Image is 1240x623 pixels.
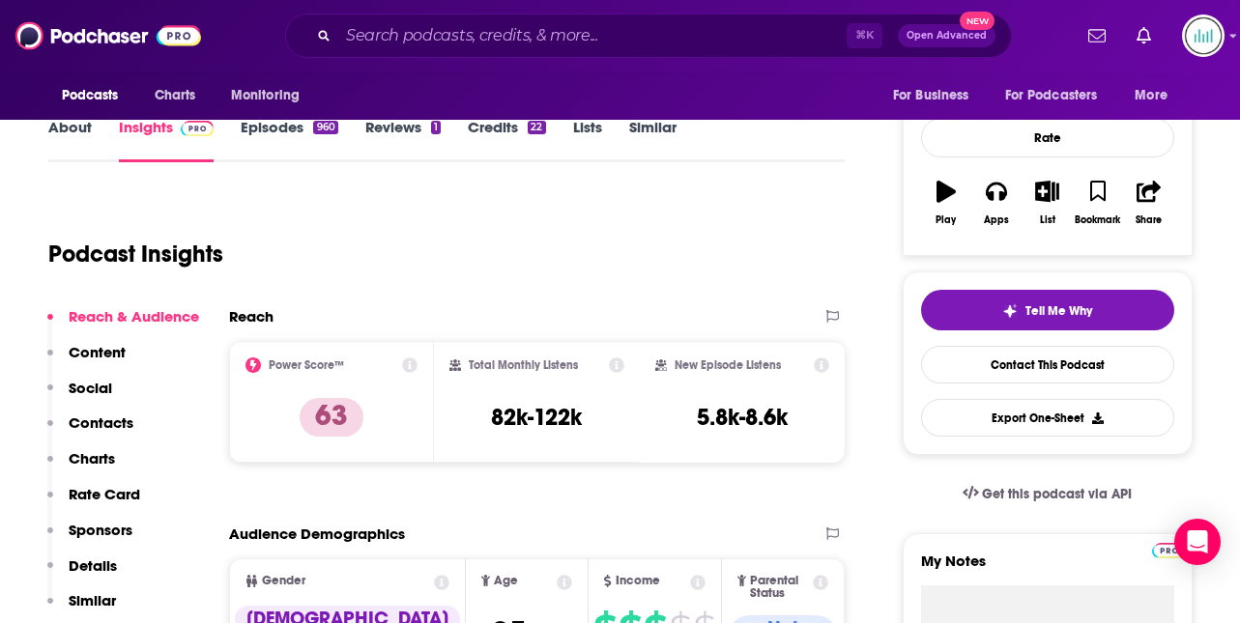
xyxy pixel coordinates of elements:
p: Rate Card [69,485,140,503]
span: New [960,12,995,30]
span: ⌘ K [847,23,882,48]
p: Reach & Audience [69,307,199,326]
p: Similar [69,591,116,609]
span: Open Advanced [907,31,987,41]
div: Apps [984,214,1009,226]
button: Bookmark [1073,168,1123,238]
h1: Podcast Insights [48,240,223,269]
img: Podchaser Pro [181,121,215,136]
h2: Audience Demographics [229,524,405,543]
label: My Notes [921,552,1174,585]
span: Logged in as podglomerate [1182,14,1225,57]
h2: Power Score™ [269,358,344,372]
p: Social [69,379,112,397]
button: Contacts [47,413,133,449]
a: Credits22 [468,118,545,162]
span: For Podcasters [1005,82,1098,109]
span: Podcasts [62,82,119,109]
h2: New Episode Listens [675,358,781,372]
div: Rate [921,118,1174,157]
a: About [48,118,92,162]
p: Content [69,343,126,361]
a: Get this podcast via API [947,470,1148,518]
button: open menu [1121,77,1192,114]
button: Social [47,379,112,414]
button: open menu [48,77,144,114]
h3: 5.8k-8.6k [697,403,788,432]
input: Search podcasts, credits, & more... [338,20,847,51]
a: Similar [629,118,677,162]
span: Age [494,575,518,587]
a: Show notifications dropdown [1129,19,1159,52]
div: 22 [528,121,545,134]
button: tell me why sparkleTell Me Why [921,290,1174,330]
button: Share [1123,168,1173,238]
span: Tell Me Why [1025,303,1092,319]
p: Details [69,556,117,575]
button: open menu [880,77,994,114]
h3: 82k-122k [491,403,582,432]
button: Details [47,556,117,592]
button: Reach & Audience [47,307,199,343]
span: Income [616,575,660,587]
div: Search podcasts, credits, & more... [285,14,1012,58]
button: open menu [217,77,325,114]
button: Charts [47,449,115,485]
img: User Profile [1182,14,1225,57]
a: Reviews1 [365,118,441,162]
span: Monitoring [231,82,300,109]
button: List [1022,168,1072,238]
p: Contacts [69,413,133,432]
span: More [1135,82,1168,109]
button: Apps [971,168,1022,238]
div: 1 [431,121,441,134]
h2: Reach [229,307,274,326]
button: Open AdvancedNew [898,24,995,47]
div: Open Intercom Messenger [1174,519,1221,565]
span: Get this podcast via API [982,486,1132,502]
button: Export One-Sheet [921,399,1174,437]
button: Content [47,343,126,379]
p: Sponsors [69,521,132,539]
a: Show notifications dropdown [1081,19,1113,52]
button: open menu [993,77,1126,114]
a: Contact This Podcast [921,346,1174,383]
a: Pro website [1152,540,1186,558]
button: Rate Card [47,485,140,521]
a: InsightsPodchaser Pro [119,118,215,162]
span: Gender [262,575,305,587]
button: Play [921,168,971,238]
span: Charts [155,82,196,109]
div: Bookmark [1075,214,1120,226]
span: Parental Status [750,575,810,600]
img: Podchaser Pro [1152,543,1186,558]
div: Share [1136,214,1162,226]
div: List [1040,214,1055,226]
div: 960 [313,121,337,134]
img: Podchaser - Follow, Share and Rate Podcasts [15,17,201,54]
p: 63 [300,398,363,437]
button: Show profile menu [1182,14,1225,57]
a: Lists [573,118,602,162]
p: Charts [69,449,115,467]
img: tell me why sparkle [1002,303,1018,319]
a: Charts [142,77,208,114]
a: Episodes960 [241,118,337,162]
h2: Total Monthly Listens [469,358,578,372]
span: For Business [893,82,969,109]
button: Sponsors [47,521,132,556]
div: Play [936,214,956,226]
